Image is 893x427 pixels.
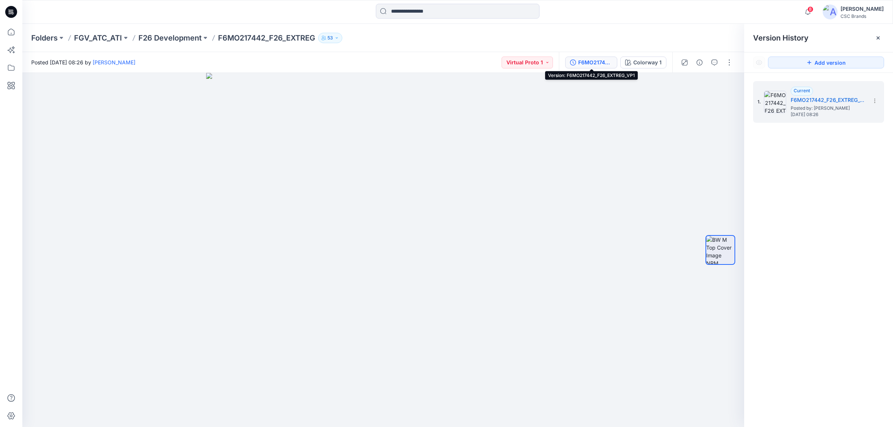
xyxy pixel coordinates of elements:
span: 1. [758,99,761,105]
button: Show Hidden Versions [753,57,765,68]
img: avatar [823,4,838,19]
img: BW M Top Cover Image NRM [706,236,734,264]
p: 53 [327,34,333,42]
a: Folders [31,33,58,43]
a: [PERSON_NAME] [93,59,135,65]
button: Close [875,35,881,41]
span: [DATE] 08:26 [791,112,865,117]
img: F6MO217442_F26_EXTREG_VP1 [764,91,786,113]
span: Posted [DATE] 08:26 by [31,58,135,66]
p: F6MO217442_F26_EXTREG [218,33,315,43]
button: 53 [318,33,342,43]
h5: F6MO217442_F26_EXTREG_VP1 [791,96,865,105]
button: Details [694,57,705,68]
button: Add version [768,57,884,68]
a: F26 Development [138,33,202,43]
span: Posted by: Susie Kim [791,105,865,112]
button: Colorway 1 [620,57,666,68]
button: F6MO217442_F26_EXTREG_VP1 [565,57,617,68]
span: 8 [807,6,813,12]
div: F6MO217442_F26_EXTREG_VP1 [578,58,612,67]
span: Version History [753,33,809,42]
div: CSC Brands [841,13,884,19]
div: [PERSON_NAME] [841,4,884,13]
span: Current [794,88,810,93]
div: Colorway 1 [633,58,662,67]
a: FGV_ATC_ATI [74,33,122,43]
